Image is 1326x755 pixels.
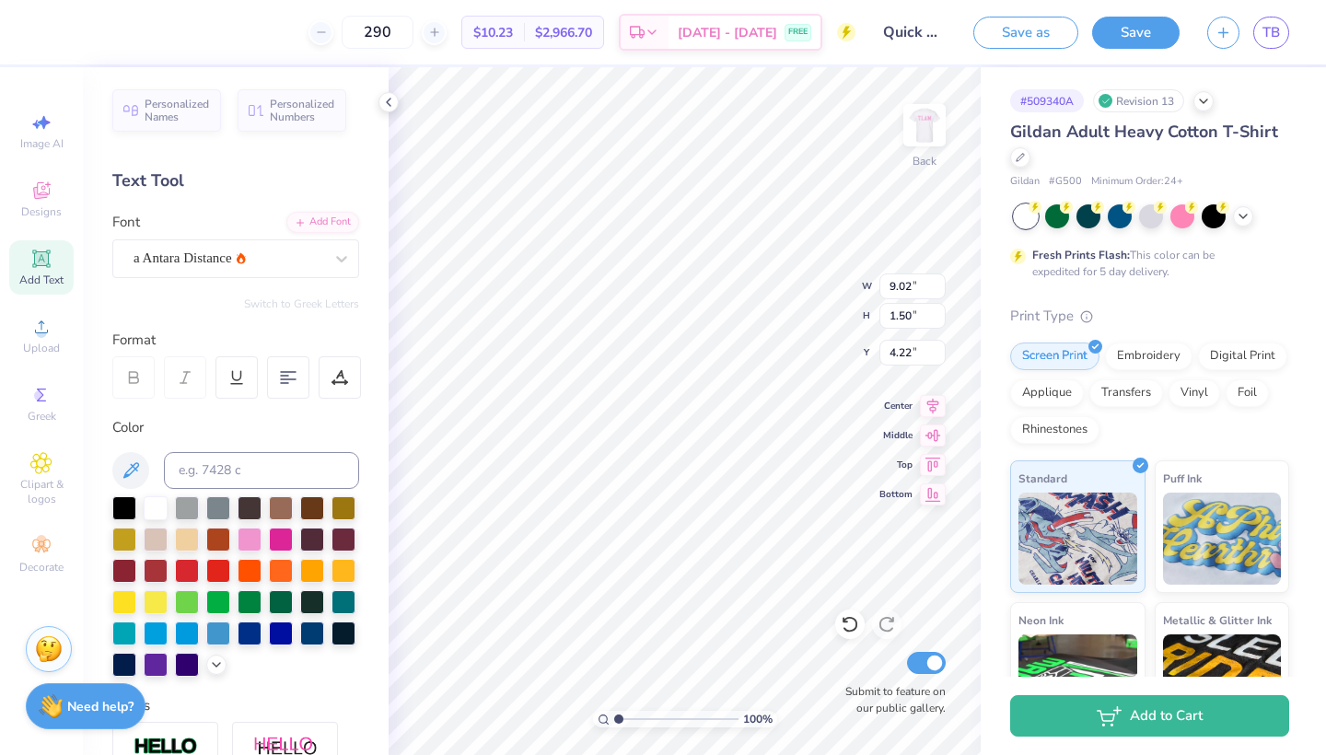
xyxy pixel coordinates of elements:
[244,296,359,311] button: Switch to Greek Letters
[67,698,134,715] strong: Need help?
[28,409,56,424] span: Greek
[1010,89,1084,112] div: # 509340A
[835,683,946,716] label: Submit to feature on our public gallery.
[23,341,60,355] span: Upload
[1018,634,1137,726] img: Neon Ink
[1093,89,1184,112] div: Revision 13
[1032,247,1259,280] div: This color can be expedited for 5 day delivery.
[20,136,64,151] span: Image AI
[164,452,359,489] input: e.g. 7428 c
[1163,493,1282,585] img: Puff Ink
[145,98,210,123] span: Personalized Names
[1091,174,1183,190] span: Minimum Order: 24 +
[1010,695,1289,737] button: Add to Cart
[1032,248,1130,262] strong: Fresh Prints Flash:
[19,273,64,287] span: Add Text
[1010,121,1278,143] span: Gildan Adult Heavy Cotton T-Shirt
[913,153,936,169] div: Back
[1169,379,1220,407] div: Vinyl
[1018,469,1067,488] span: Standard
[112,417,359,438] div: Color
[1010,343,1099,370] div: Screen Print
[1018,493,1137,585] img: Standard
[9,477,74,506] span: Clipart & logos
[1262,22,1280,43] span: TB
[879,459,913,471] span: Top
[1163,634,1282,726] img: Metallic & Glitter Ink
[1253,17,1289,49] a: TB
[906,107,943,144] img: Back
[743,711,773,727] span: 100 %
[112,168,359,193] div: Text Tool
[1010,306,1289,327] div: Print Type
[19,560,64,575] span: Decorate
[535,23,592,42] span: $2,966.70
[788,26,808,39] span: FREE
[1049,174,1082,190] span: # G500
[869,14,960,51] input: Untitled Design
[112,212,140,233] label: Font
[473,23,513,42] span: $10.23
[1018,610,1064,630] span: Neon Ink
[1163,469,1202,488] span: Puff Ink
[1163,610,1272,630] span: Metallic & Glitter Ink
[286,212,359,233] div: Add Font
[270,98,335,123] span: Personalized Numbers
[678,23,777,42] span: [DATE] - [DATE]
[1226,379,1269,407] div: Foil
[1089,379,1163,407] div: Transfers
[879,400,913,412] span: Center
[1092,17,1180,49] button: Save
[879,488,913,501] span: Bottom
[1198,343,1287,370] div: Digital Print
[973,17,1078,49] button: Save as
[1010,174,1040,190] span: Gildan
[112,695,359,716] div: Styles
[1010,379,1084,407] div: Applique
[112,330,361,351] div: Format
[1105,343,1192,370] div: Embroidery
[342,16,413,49] input: – –
[1010,416,1099,444] div: Rhinestones
[879,429,913,442] span: Middle
[21,204,62,219] span: Designs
